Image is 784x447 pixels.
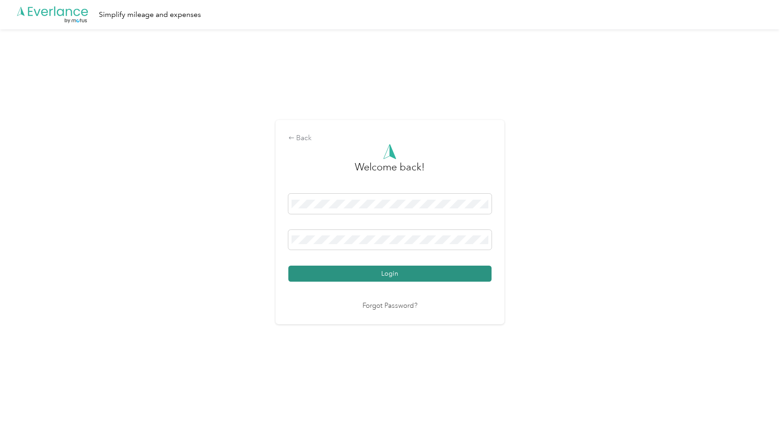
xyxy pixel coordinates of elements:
[99,9,201,21] div: Simplify mileage and expenses
[362,301,417,311] a: Forgot Password?
[733,396,784,447] iframe: Everlance-gr Chat Button Frame
[288,133,492,144] div: Back
[288,266,492,282] button: Login
[355,159,425,184] h3: greeting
